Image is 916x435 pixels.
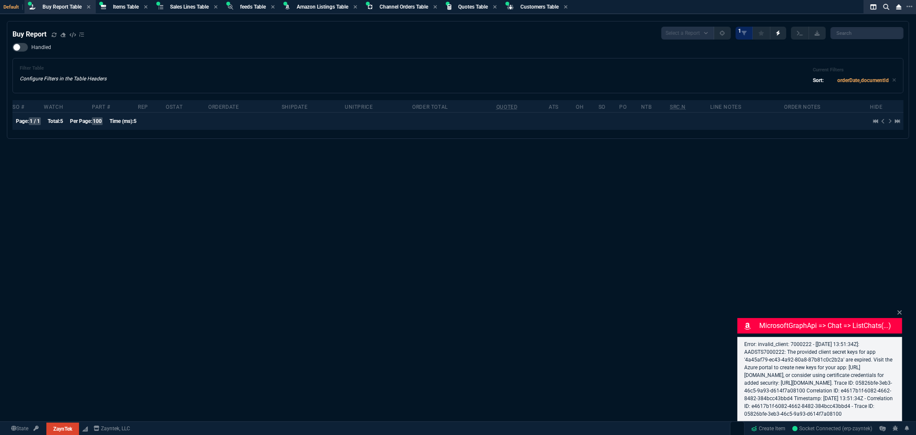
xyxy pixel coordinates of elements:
[282,104,308,110] div: shipDate
[641,104,652,110] div: NTB
[496,104,518,110] abbr: Quoted Cost and Sourcing Notes
[31,425,41,432] a: API TOKEN
[619,104,627,110] div: PO
[144,4,148,11] nx-icon: Close Tab
[813,77,824,84] p: Sort:
[113,4,139,10] span: Items Table
[412,104,448,110] div: Order Total
[20,65,107,71] h6: Filter Table
[813,67,896,73] h6: Current Filters
[12,104,24,110] div: SO #
[760,321,901,331] p: MicrosoftGraphApi => chat => listChats(...)
[166,104,183,110] div: oStat
[214,4,218,11] nx-icon: Close Tab
[16,118,29,124] span: Page:
[297,4,348,10] span: Amazon Listings Table
[831,27,904,39] input: Search
[793,425,873,432] a: NL5N7oAM6NUiYGZgAAFj
[60,118,63,124] span: 5
[12,29,46,40] h4: Buy Report
[31,44,51,51] span: Handled
[870,104,883,110] div: hide
[43,4,82,10] span: Buy Report Table
[458,4,488,10] span: Quotes Table
[92,117,103,125] span: 100
[138,104,148,110] div: Rep
[880,2,893,12] nx-icon: Search
[240,4,266,10] span: feeds Table
[48,118,60,124] span: Total:
[907,3,913,11] nx-icon: Open New Tab
[576,104,584,110] div: OH
[91,425,133,432] a: msbcCompanyName
[710,104,741,110] div: Line Notes
[784,104,821,110] div: Order Notes
[70,118,92,124] span: Per Page:
[520,4,559,10] span: Customers Table
[380,4,428,10] span: Channel Orders Table
[170,4,209,10] span: Sales Lines Table
[345,104,373,110] div: unitPrice
[793,426,873,432] span: Socket Connected (erp-zayntek)
[92,104,110,110] div: Part #
[564,4,568,11] nx-icon: Close Tab
[738,28,741,34] span: 1
[893,2,905,12] nx-icon: Close Workbench
[867,2,880,12] nx-icon: Split Panels
[670,104,686,110] abbr: Quote Sourcing Notes
[87,4,91,11] nx-icon: Close Tab
[134,118,137,124] span: 5
[208,104,239,110] div: OrderDate
[9,425,31,432] a: Global State
[3,4,23,10] span: Default
[271,4,275,11] nx-icon: Close Tab
[433,4,437,11] nx-icon: Close Tab
[493,4,497,11] nx-icon: Close Tab
[748,422,789,435] a: Create Item
[29,117,41,125] span: 1 / 1
[110,118,134,124] span: Time (ms):
[744,340,895,418] p: Error: invalid_client: 7000222 - [[DATE] 13:51:34Z]: AADSTS7000222: The provided client secret ke...
[44,104,63,110] div: Watch
[549,104,559,110] div: ATS
[599,104,606,110] div: SO
[353,4,357,11] nx-icon: Close Tab
[20,75,107,83] p: Configure Filters in the Table Headers
[837,77,889,83] code: orderDate,documentId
